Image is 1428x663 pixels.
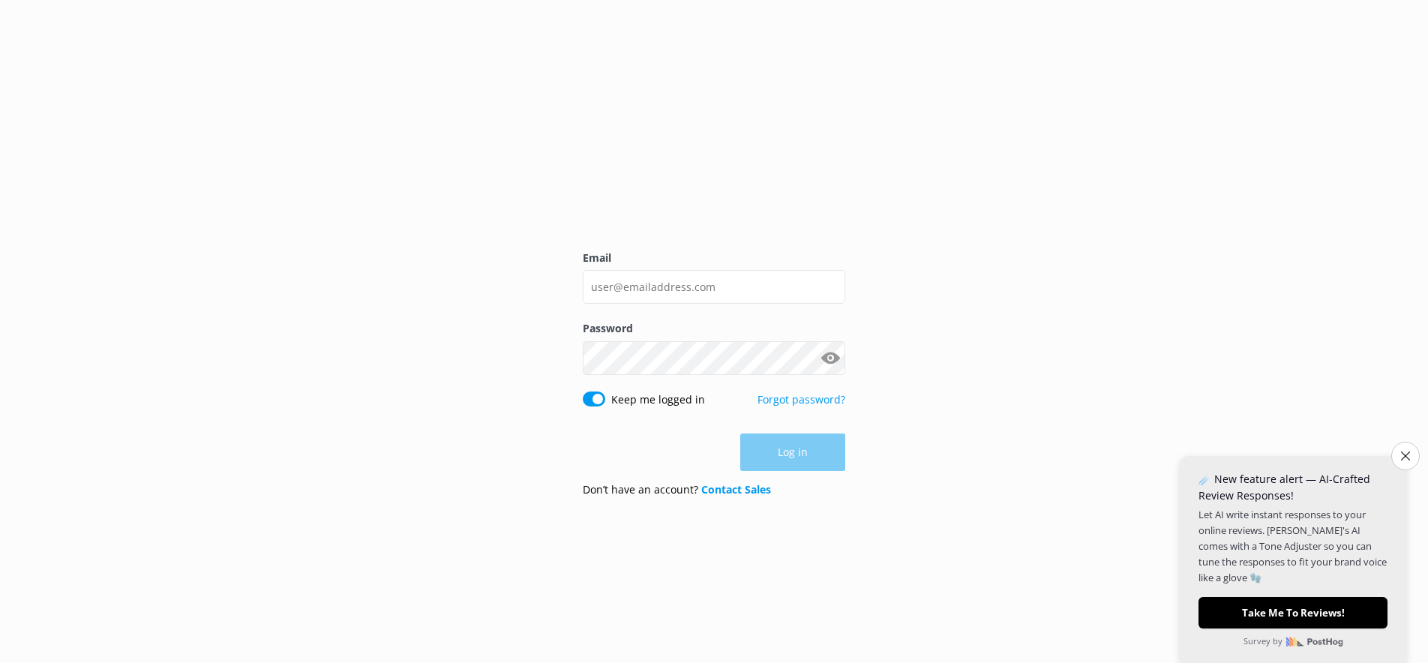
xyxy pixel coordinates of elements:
[815,343,845,373] button: Show password
[611,391,705,408] label: Keep me logged in
[583,481,771,498] p: Don’t have an account?
[583,270,845,304] input: user@emailaddress.com
[701,482,771,496] a: Contact Sales
[583,320,845,337] label: Password
[757,392,845,406] a: Forgot password?
[583,250,845,266] label: Email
